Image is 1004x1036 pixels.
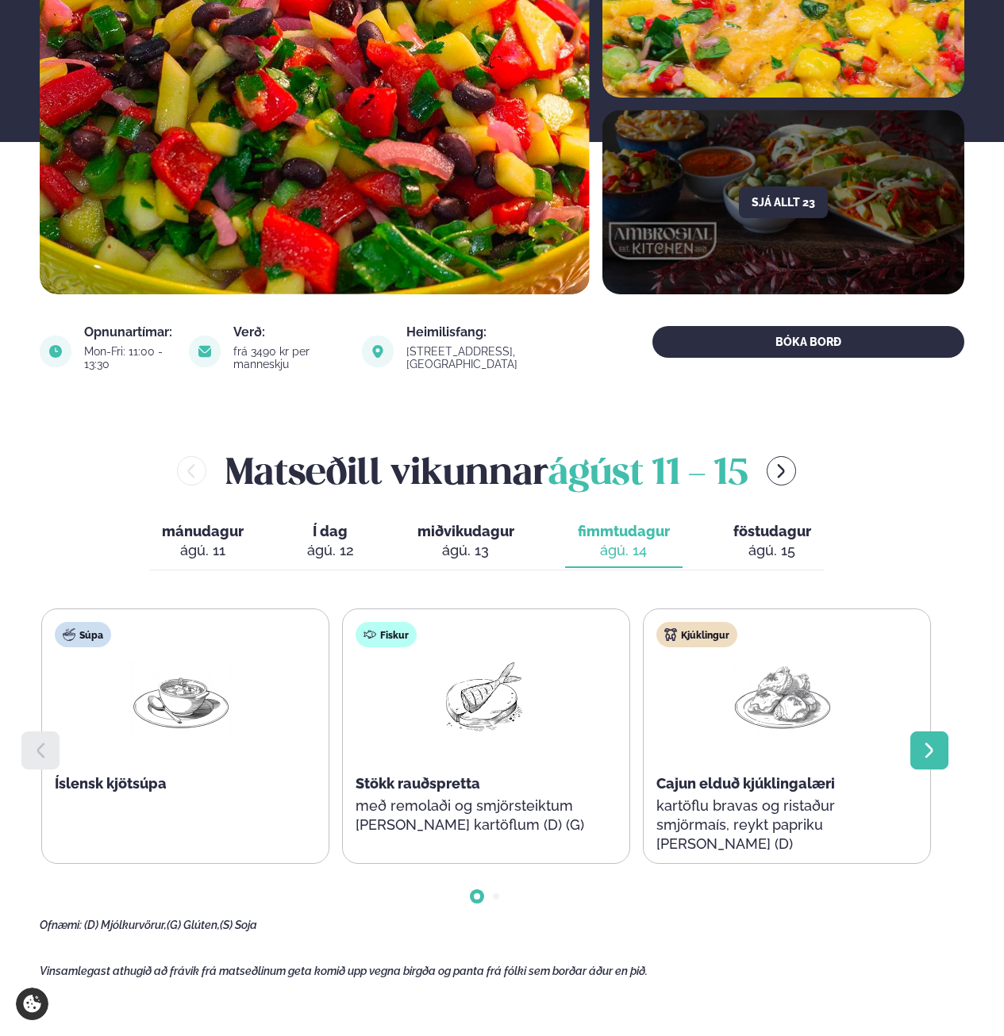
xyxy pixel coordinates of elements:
[406,345,596,370] div: [STREET_ADDRESS], [GEOGRAPHIC_DATA]
[739,186,828,218] button: Sjá allt 23
[225,445,748,497] h2: Matseðill vikunnar
[406,355,596,374] a: link
[40,336,71,367] img: image alt
[220,919,257,931] span: (S) Soja
[664,628,677,641] img: chicken.svg
[356,796,608,835] p: með remolaði og smjörsteiktum [PERSON_NAME] kartöflum (D) (G)
[162,523,244,539] span: mánudagur
[578,541,670,560] div: ágú. 14
[417,523,514,539] span: miðvikudagur
[721,516,824,568] button: föstudagur ágú. 15
[474,893,480,900] span: Go to slide 1
[405,516,527,568] button: miðvikudagur ágú. 13
[364,628,376,641] img: fish.svg
[733,523,811,539] span: föstudagur
[294,516,367,568] button: Í dag ágú. 12
[84,345,172,370] div: Mon-Fri: 11:00 - 13:30
[55,775,167,792] span: Íslensk kjötsúpa
[656,796,909,854] p: kartöflu bravas og ristaður smjörmaís, reykt papriku [PERSON_NAME] (D)
[177,456,206,485] button: menu-btn-left
[362,336,394,367] img: image alt
[652,326,965,358] button: BÓKA BORÐ
[16,988,48,1020] a: Cookie settings
[40,919,82,931] span: Ofnæmi:
[733,541,811,560] div: ágú. 15
[40,965,648,977] span: Vinsamlegast athugið að frávik frá matseðlinum geta komið upp vegna birgða og panta frá fólki sem...
[149,516,256,568] button: mánudagur ágú. 11
[767,456,796,485] button: menu-btn-right
[307,541,354,560] div: ágú. 12
[493,893,499,900] span: Go to slide 2
[548,457,748,492] span: ágúst 11 - 15
[565,516,683,568] button: fimmtudagur ágú. 14
[656,775,835,792] span: Cajun elduð kjúklingalæri
[307,522,354,541] span: Í dag
[656,622,737,647] div: Kjúklingur
[84,919,167,931] span: (D) Mjólkurvörur,
[732,660,833,734] img: Chicken-thighs.png
[406,326,596,339] div: Heimilisfang:
[356,622,417,647] div: Fiskur
[356,775,480,792] span: Stökk rauðspretta
[162,541,244,560] div: ágú. 11
[233,326,346,339] div: Verð:
[167,919,220,931] span: (G) Glúten,
[63,628,75,641] img: soup.svg
[130,660,232,734] img: Soup.png
[84,326,172,339] div: Opnunartímar:
[233,345,346,370] div: frá 3490 kr per manneskju
[189,336,221,367] img: image alt
[578,523,670,539] span: fimmtudagur
[55,622,111,647] div: Súpa
[417,541,514,560] div: ágú. 13
[431,660,533,734] img: Fish.png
